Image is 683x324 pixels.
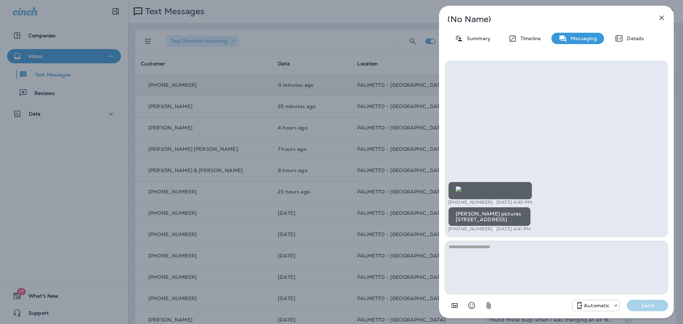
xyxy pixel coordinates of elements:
[448,298,462,313] button: Add in a premade template
[465,298,479,313] button: Select an emoji
[463,36,491,41] p: Summary
[448,200,493,205] p: [PHONE_NUMBER]
[448,16,642,22] p: (No Name)
[517,36,541,41] p: Timeline
[496,226,531,232] p: [DATE] 4:41 PM
[584,303,609,308] p: Automatic
[448,207,531,226] div: [PERSON_NAME] pictures [STREET_ADDRESS]
[456,186,461,192] img: twilio-download
[448,226,493,232] p: [PHONE_NUMBER]
[496,200,532,205] p: [DATE] 4:40 PM
[567,36,597,41] p: Messaging
[623,36,644,41] p: Details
